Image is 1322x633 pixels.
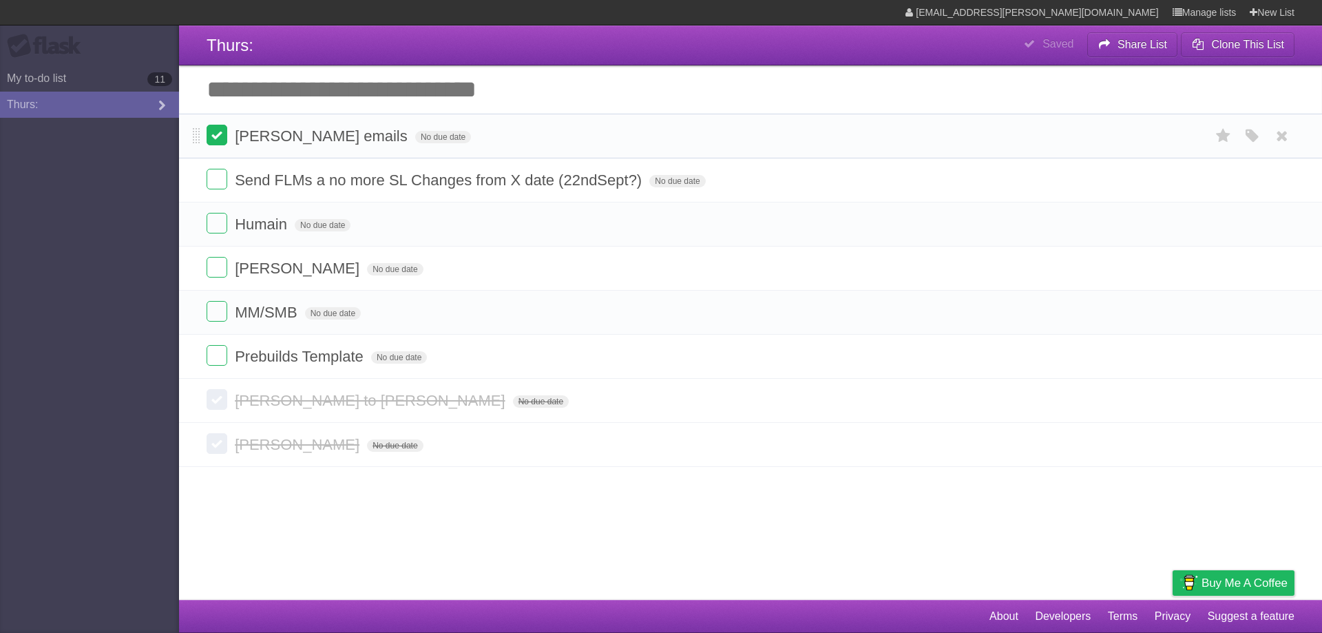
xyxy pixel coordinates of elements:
button: Clone This List [1181,32,1294,57]
span: MM/SMB [235,304,300,321]
label: Done [207,169,227,189]
div: Flask [7,34,90,59]
span: Humain [235,216,291,233]
a: Privacy [1155,603,1190,630]
span: Buy me a coffee [1202,571,1288,595]
span: Prebuilds Template [235,348,367,365]
img: Buy me a coffee [1179,571,1198,594]
span: No due date [295,219,350,231]
b: 11 [147,72,172,86]
span: No due date [415,131,471,143]
span: No due date [649,175,705,187]
a: Suggest a feature [1208,603,1294,630]
a: About [989,603,1018,630]
label: Done [207,433,227,454]
span: No due date [305,307,361,320]
span: No due date [513,395,569,408]
button: Share List [1087,32,1178,57]
b: Share List [1118,39,1167,50]
span: No due date [371,351,427,364]
a: Buy me a coffee [1173,570,1294,596]
label: Done [207,301,227,322]
span: [PERSON_NAME] emails [235,127,411,145]
span: Send FLMs a no more SL Changes from X date (22ndSept?) [235,172,645,189]
label: Done [207,389,227,410]
span: [PERSON_NAME] to [PERSON_NAME] [235,392,508,409]
label: Done [207,257,227,278]
span: No due date [367,263,423,276]
a: Developers [1035,603,1091,630]
span: No due date [367,439,423,452]
span: [PERSON_NAME] [235,260,363,277]
a: Terms [1108,603,1138,630]
b: Clone This List [1211,39,1284,50]
label: Star task [1210,125,1237,147]
label: Done [207,345,227,366]
span: [PERSON_NAME] [235,436,363,453]
label: Done [207,213,227,234]
span: Thurs: [207,36,253,54]
b: Saved [1042,38,1073,50]
label: Done [207,125,227,145]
